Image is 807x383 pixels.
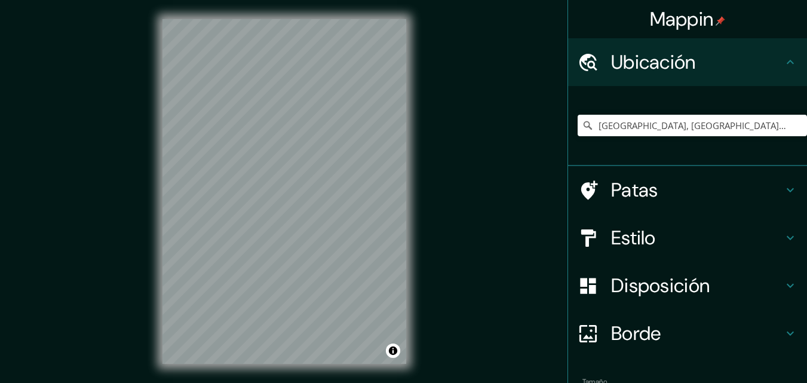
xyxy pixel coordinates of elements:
button: Activar o desactivar atribución [386,344,400,358]
font: Estilo [611,225,656,250]
font: Ubicación [611,50,696,75]
canvas: Mapa [162,19,406,364]
img: pin-icon.png [716,16,725,26]
font: Borde [611,321,661,346]
div: Borde [568,310,807,357]
font: Patas [611,177,658,203]
font: Disposición [611,273,710,298]
div: Patas [568,166,807,214]
input: Elige tu ciudad o zona [578,115,807,136]
font: Mappin [650,7,714,32]
div: Estilo [568,214,807,262]
div: Disposición [568,262,807,310]
div: Ubicación [568,38,807,86]
iframe: Help widget launcher [701,336,794,370]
